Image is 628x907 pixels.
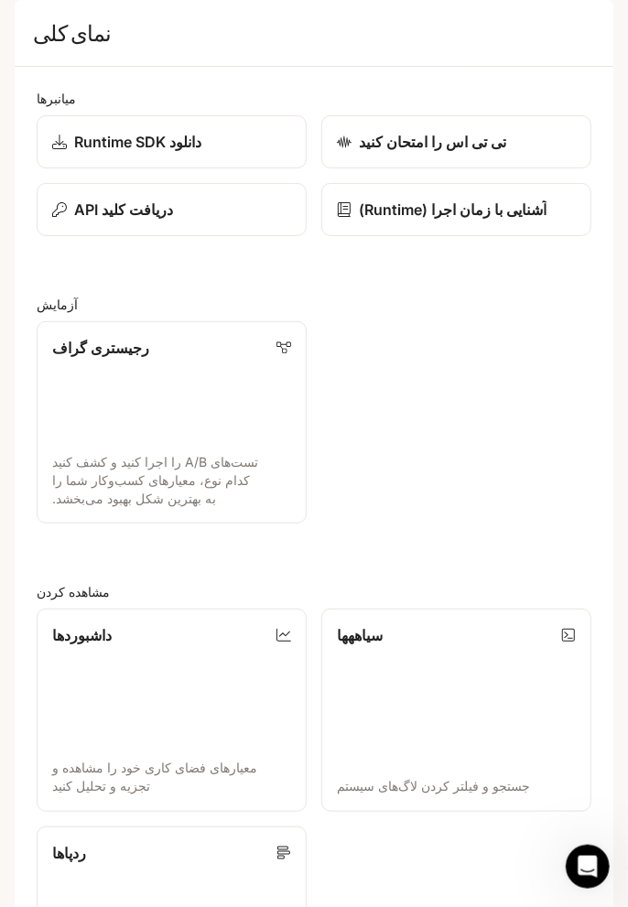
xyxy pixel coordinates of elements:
font: میانبرها [37,91,76,106]
a: دانلود Runtime SDK [37,115,307,168]
a: تی تی اس را امتحان کنید [321,115,591,168]
a: داشبوردهامعیارهای فضای کاری خود را مشاهده و تجزیه و تحلیل کنید [37,609,307,811]
iframe: چت زنده اینترکام [566,845,610,889]
a: آشنایی با زمان اجرا (Runtime) [321,183,591,236]
font: دانلود Runtime SDK [74,133,201,151]
font: آزمایش [37,297,78,312]
font: داشبوردها [52,626,112,644]
font: تی تی اس را امتحان کنید [359,133,506,151]
font: مشاهده کردن [37,584,110,599]
font: معیارهای فضای کاری خود را مشاهده و تجزیه و تحلیل کنید [52,760,257,794]
a: رجیستری گرافتست‌های A/B را اجرا کنید و کشف کنید کدام نوع، معیارهای کسب‌وکار شما را به بهترین شکل ... [37,321,307,524]
font: دریافت کلید API [74,200,173,219]
button: دریافت کلید API [37,183,307,236]
font: جستجو و فیلتر کردن لاگ‌های سیستم [337,778,530,794]
font: تست‌های A/B را اجرا کنید و کشف کنید کدام نوع، معیارهای کسب‌وکار شما را به بهترین شکل بهبود می‌بخشد. [52,454,258,506]
font: رجیستری گراف [52,339,149,357]
font: ردپاها [52,844,86,862]
font: سیاههها [337,626,383,644]
a: سیاهههاجستجو و فیلتر کردن لاگ‌های سیستم [321,609,591,811]
font: آشنایی با زمان اجرا (Runtime) [359,200,547,219]
font: نمای کلی [33,19,112,47]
